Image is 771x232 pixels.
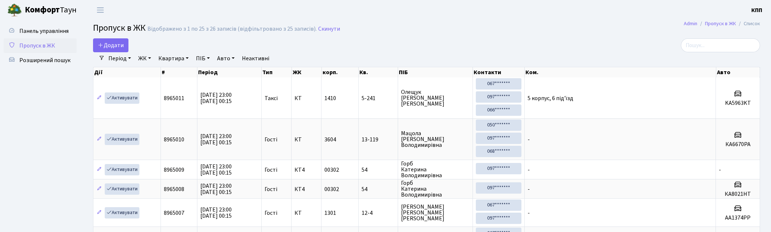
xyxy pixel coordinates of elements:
th: Контакти [473,67,525,77]
img: logo.png [7,3,22,18]
span: Додати [98,41,124,49]
span: - [528,166,530,174]
span: КТ [294,95,318,101]
span: [DATE] 23:00 [DATE] 00:15 [200,182,232,196]
span: [DATE] 23:00 [DATE] 00:15 [200,163,232,177]
span: 5-241 [362,95,395,101]
a: Панель управління [4,24,77,38]
a: ПІБ [193,52,213,65]
a: Квартира [155,52,192,65]
span: Таксі [265,95,278,101]
th: ЖК [292,67,322,77]
span: КТ [294,210,318,216]
span: 8965009 [164,166,184,174]
span: 8965011 [164,94,184,102]
span: [DATE] 23:00 [DATE] 00:15 [200,132,232,147]
span: 13-119 [362,137,395,142]
span: 00302 [324,185,339,193]
a: Додати [93,38,128,52]
a: ЖК [135,52,154,65]
a: Скинути [318,26,340,33]
span: [PERSON_NAME] [PERSON_NAME] [PERSON_NAME] [401,204,470,221]
a: Активувати [105,183,139,195]
span: 1410 [324,94,336,102]
span: - [719,166,721,174]
a: Активувати [105,207,139,218]
span: - [528,209,530,217]
span: [DATE] 23:00 [DATE] 00:15 [200,206,232,220]
a: Admin [684,20,697,27]
span: Мацола [PERSON_NAME] Володимирівна [401,130,470,148]
th: Період [197,67,262,77]
a: Період [105,52,134,65]
a: Активувати [105,134,139,145]
span: 8965010 [164,136,184,144]
span: 00302 [324,166,339,174]
span: 12-4 [362,210,395,216]
span: 3604 [324,136,336,144]
a: Активувати [105,92,139,104]
th: # [161,67,197,77]
span: Пропуск в ЖК [19,42,55,50]
a: Пропуск в ЖК [705,20,736,27]
span: Гості [265,186,277,192]
h5: КА8021НТ [719,191,757,198]
a: Активувати [105,164,139,175]
span: Гості [265,137,277,142]
span: Гості [265,210,277,216]
th: Ком. [525,67,716,77]
b: КПП [751,6,762,14]
li: Список [736,20,760,28]
th: Тип [262,67,292,77]
span: Горб Катерина Володимирівна [401,180,470,198]
span: - [528,136,530,144]
a: Розширений пошук [4,53,77,68]
span: - [528,185,530,193]
span: 5 корпус, 6 під'їзд [528,94,573,102]
span: Розширений пошук [19,56,70,64]
input: Пошук... [681,38,760,52]
div: Відображено з 1 по 25 з 26 записів (відфільтровано з 25 записів). [147,26,317,33]
b: Комфорт [25,4,60,16]
span: 8965008 [164,185,184,193]
a: Авто [214,52,238,65]
span: Пропуск в ЖК [93,22,146,34]
span: КТ [294,137,318,142]
nav: breadcrumb [673,16,771,31]
h5: КА6670РА [719,141,757,148]
th: Авто [716,67,760,77]
h5: AA1374PP [719,214,757,221]
span: 8965007 [164,209,184,217]
span: 1301 [324,209,336,217]
span: Панель управління [19,27,69,35]
a: КПП [751,6,762,15]
th: Дії [93,67,161,77]
h5: KA5963KT [719,100,757,107]
span: [DATE] 23:00 [DATE] 00:15 [200,91,232,105]
th: ПІБ [398,67,473,77]
span: Гості [265,167,277,173]
th: корп. [322,67,359,77]
span: Горб Катерина Володимирівна [401,161,470,178]
button: Переключити навігацію [91,4,109,16]
span: 54 [362,186,395,192]
span: 54 [362,167,395,173]
a: Неактивні [239,52,272,65]
th: Кв. [359,67,398,77]
span: Таун [25,4,77,16]
span: КТ4 [294,167,318,173]
span: Олещук [PERSON_NAME] [PERSON_NAME] [401,89,470,107]
span: КТ4 [294,186,318,192]
a: Пропуск в ЖК [4,38,77,53]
